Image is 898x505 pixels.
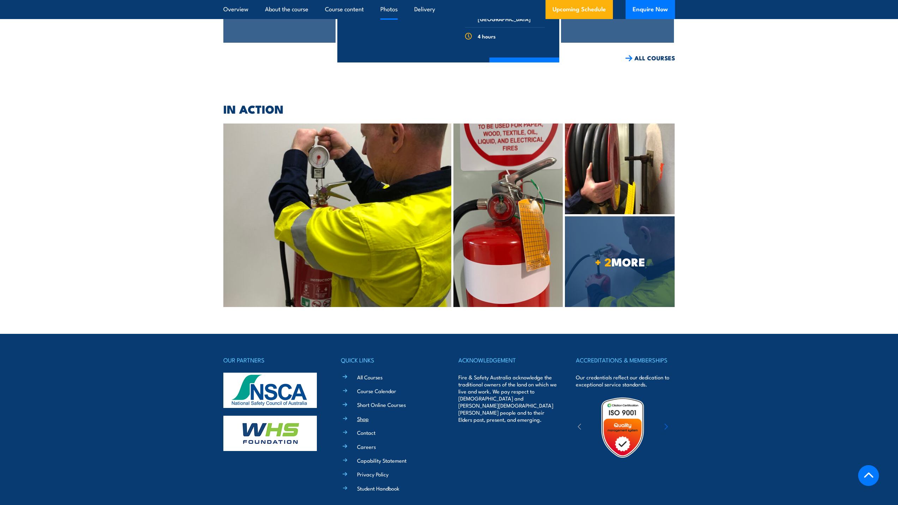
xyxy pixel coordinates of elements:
[576,355,675,365] h4: ACCREDITATIONS & MEMBERSHIPS
[357,429,375,436] a: Contact
[625,54,675,62] a: ALL COURSES
[223,104,675,114] h2: IN ACTION
[565,216,675,307] a: + 2MORE
[565,124,675,214] img: Inspect & Test Fire Blankets & Fire Extinguishers Training.
[565,257,675,266] span: MORE
[357,485,399,492] a: Student Handbook
[489,58,559,76] a: COURSE DETAILS
[453,124,563,307] img: Inspect & Test Fire Blankets & Fire Extinguishers Training
[595,253,611,270] strong: + 2
[458,355,557,365] h4: ACKNOWLEDGEMENT
[357,373,382,381] a: All Courses
[357,457,406,464] a: Capability Statement
[357,415,369,422] a: Shop
[592,397,653,458] img: Untitled design (19)
[223,355,322,365] h4: OUR PARTNERS
[223,124,452,307] img: Inspect & Test Fire Blankets & Fire Extinguishers Training.
[357,387,396,395] a: Course Calendar
[341,355,440,365] h4: QUICK LINKS
[223,416,317,451] img: whs-logo-footer
[223,373,317,408] img: nsca-logo-footer
[458,374,557,423] p: Fire & Safety Australia acknowledge the traditional owners of the land on which we live and work....
[357,443,376,450] a: Careers
[478,33,496,40] span: 4 hours
[357,401,406,408] a: Short Online Courses
[576,374,675,388] p: Our credentials reflect our dedication to exceptional service standards.
[654,415,715,440] img: ewpa-logo
[357,470,388,478] a: Privacy Policy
